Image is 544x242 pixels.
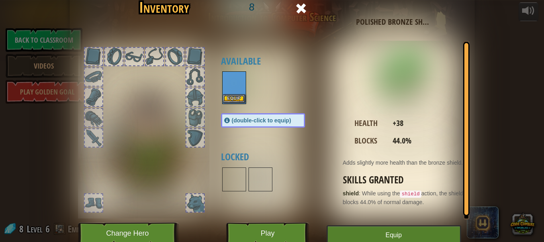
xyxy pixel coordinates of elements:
img: portrait.png [223,168,245,191]
h4: Locked [221,151,321,162]
span: While using the action, the shield blocks 44.0% of normal damage. [343,190,463,205]
img: hr.png [346,147,457,152]
span: (double-click to equip) [232,117,291,124]
h3: Skills Granted [343,175,466,185]
img: hair_2.png [104,90,202,206]
img: portrait.png [84,193,103,212]
img: portrait.png [223,72,245,94]
h4: Available [221,56,321,66]
div: Adds slightly more health than the bronze shield. [343,159,466,167]
img: hr.png [346,130,457,135]
span: : [359,190,362,197]
img: portrait.png [376,47,428,98]
img: hr.png [346,112,457,117]
div: Blocks [354,135,377,147]
img: portrait.png [84,67,103,87]
div: 44.0% [393,135,411,147]
img: portrait.png [186,108,205,127]
img: portrait.png [84,108,103,127]
code: shield [400,191,421,198]
button: Equip [223,94,245,103]
img: portrait.png [249,168,272,191]
strong: shield [343,190,359,197]
div: Health [354,118,378,129]
h2: Polished Bronze Shield [356,18,431,26]
img: portrait.png [84,128,103,148]
div: +38 [393,118,403,129]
